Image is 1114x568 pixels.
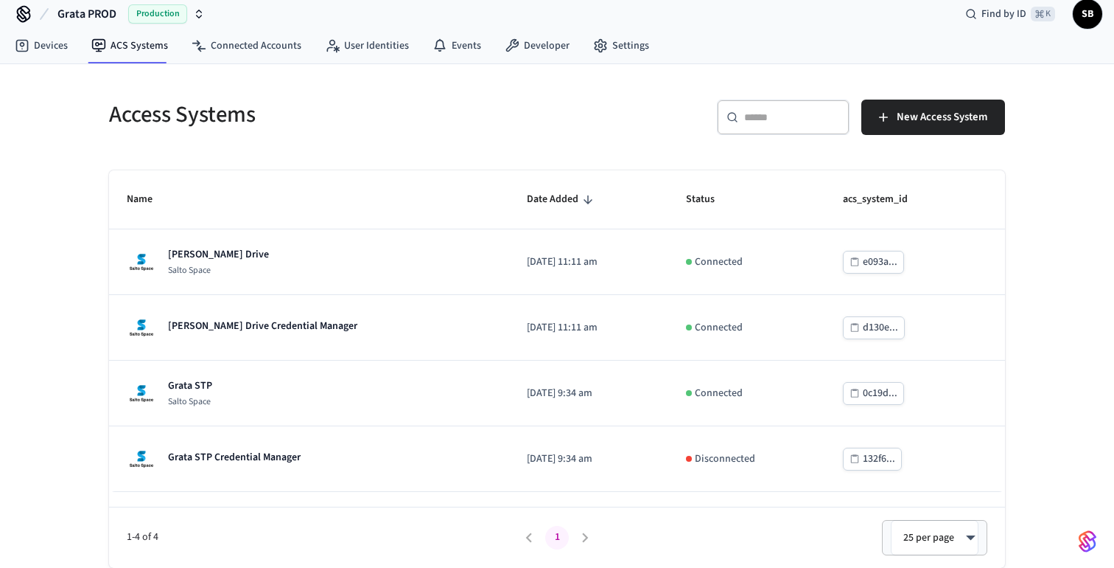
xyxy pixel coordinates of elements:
p: Disconnected [695,451,755,467]
img: Salto Space Logo [127,444,156,474]
div: 0c19d... [863,384,897,403]
div: Find by ID⌘ K [953,1,1067,27]
a: Events [421,32,493,59]
span: New Access System [897,108,987,127]
a: Connected Accounts [180,32,313,59]
a: Settings [581,32,661,59]
img: Salto Space Logo [127,247,156,277]
span: Date Added [527,188,598,211]
p: [DATE] 9:34 am [527,451,651,467]
p: Connected [695,254,743,270]
div: 132f6... [863,450,895,468]
p: Grata STP Credential Manager [168,450,301,465]
span: Name [127,188,172,211]
button: d130e... [843,316,905,339]
span: acs_system_id [843,188,927,211]
div: e093a... [863,253,897,271]
button: 132f6... [843,448,902,471]
table: sticky table [109,170,1005,492]
p: Connected [695,320,743,336]
p: [DATE] 11:11 am [527,320,651,336]
span: 1-4 of 4 [127,530,515,545]
a: Devices [3,32,80,59]
p: [PERSON_NAME] Drive Credential Manager [168,319,357,333]
span: Production [128,4,187,24]
span: Status [686,188,734,211]
span: Find by ID [981,7,1026,21]
div: 25 per page [891,520,978,555]
p: [DATE] 9:34 am [527,386,651,401]
button: New Access System [861,100,1005,135]
p: Grata STP [168,378,212,393]
div: d130e... [863,319,898,337]
img: SeamLogoGradient.69752ec5.svg [1079,530,1096,553]
button: page 1 [545,526,569,550]
a: ACS Systems [80,32,180,59]
span: SB [1074,1,1101,27]
p: Connected [695,386,743,401]
p: [DATE] 11:11 am [527,254,651,270]
nav: pagination navigation [515,526,599,550]
p: [PERSON_NAME] Drive [168,247,269,262]
button: 0c19d... [843,382,904,405]
span: ⌘ K [1031,7,1055,21]
p: Salto Space [168,265,269,277]
p: Salto Space [168,396,212,408]
img: Salto Space Logo [127,313,156,342]
span: Grata PROD [57,5,116,23]
h5: Access Systems [109,100,548,130]
a: User Identities [313,32,421,59]
a: Developer [493,32,581,59]
img: Salto Space Logo [127,378,156,408]
button: e093a... [843,251,904,274]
